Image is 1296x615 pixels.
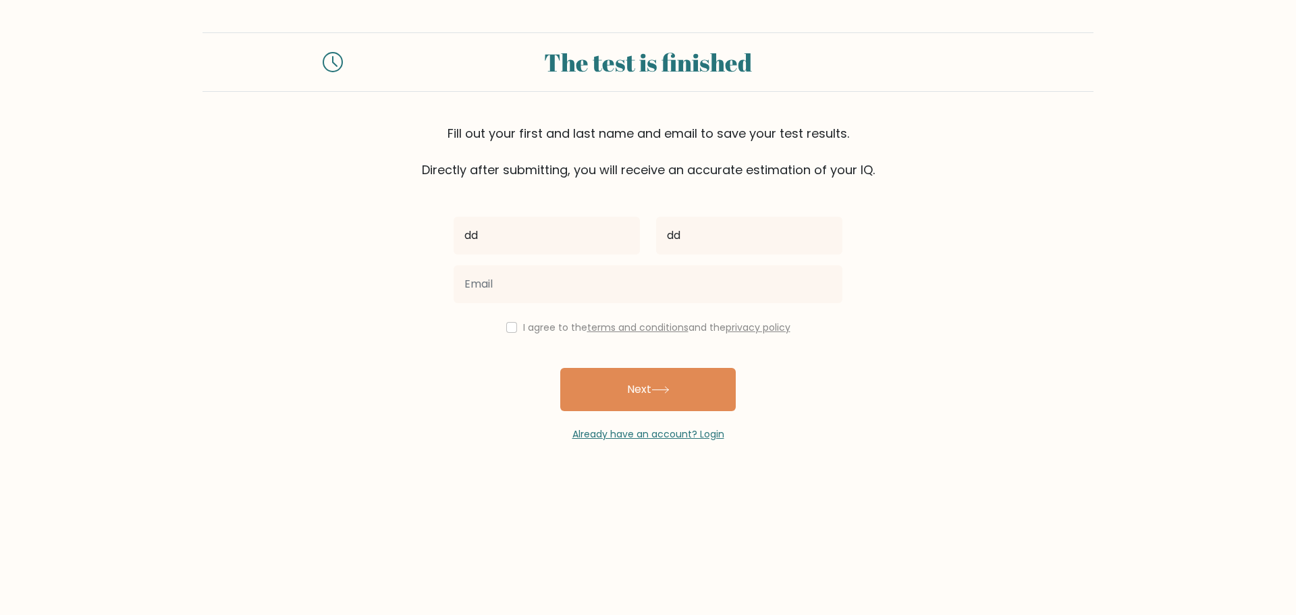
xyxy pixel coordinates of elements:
div: Fill out your first and last name and email to save your test results. Directly after submitting,... [202,124,1093,179]
a: privacy policy [726,321,790,334]
a: Already have an account? Login [572,427,724,441]
button: Next [560,368,736,411]
input: Email [454,265,842,303]
input: Last name [656,217,842,255]
label: I agree to the and the [523,321,790,334]
input: First name [454,217,640,255]
a: terms and conditions [587,321,688,334]
div: The test is finished [359,44,937,80]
